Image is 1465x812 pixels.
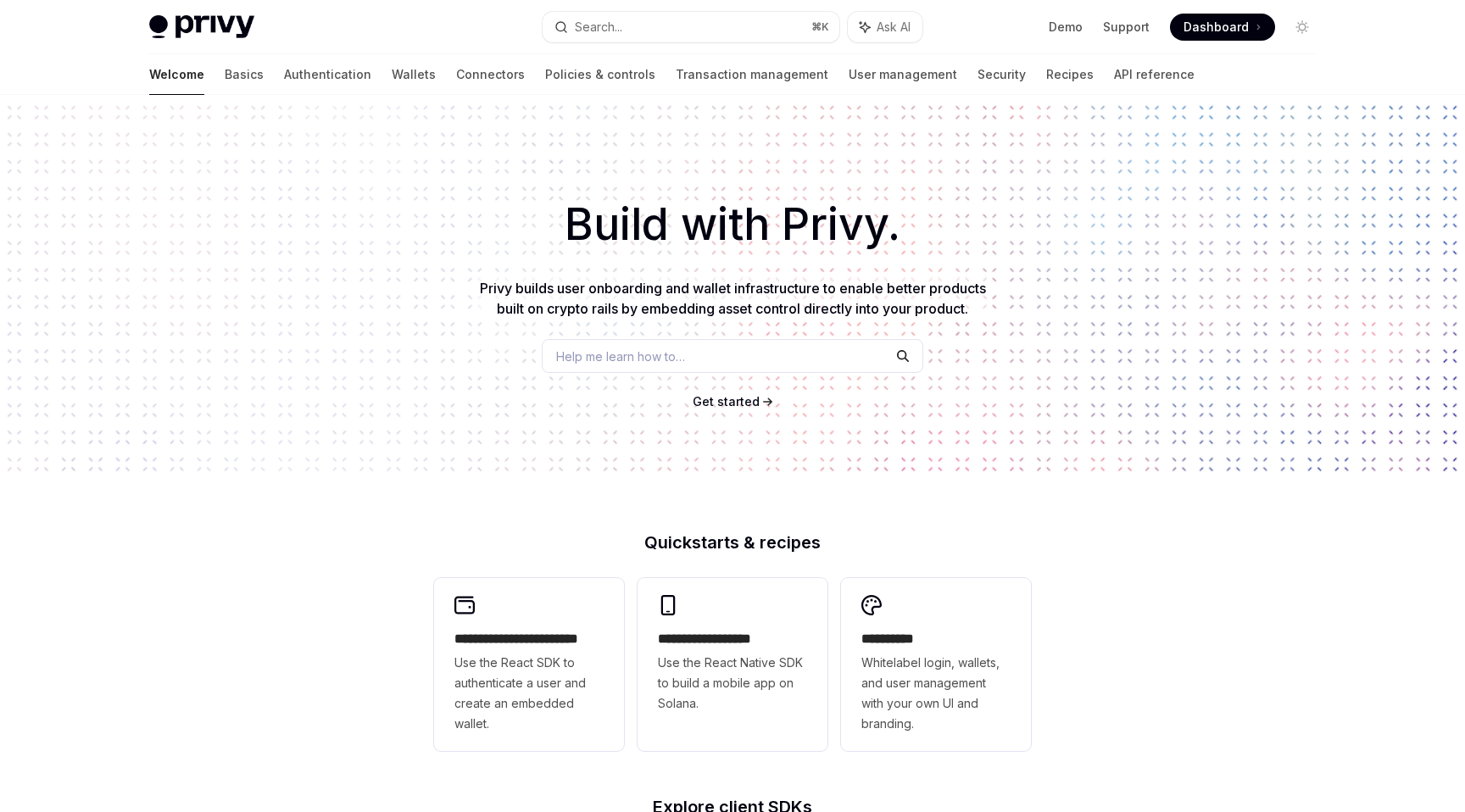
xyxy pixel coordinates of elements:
a: Welcome [149,54,204,95]
a: **** **** **** ***Use the React Native SDK to build a mobile app on Solana. [638,578,827,751]
a: Security [978,54,1026,95]
span: Use the React SDK to authenticate a user and create an embedded wallet. [454,653,604,734]
a: Authentication [284,54,371,95]
h2: Quickstarts & recipes [434,534,1031,551]
button: Toggle dark mode [1289,14,1316,41]
button: Ask AI [848,12,922,42]
span: Dashboard [1184,19,1249,36]
a: Support [1103,19,1150,36]
div: Search... [575,17,622,37]
a: Basics [225,54,264,95]
span: ⌘ K [811,20,829,34]
a: Connectors [456,54,525,95]
span: Privy builds user onboarding and wallet infrastructure to enable better products built on crypto ... [480,280,986,317]
span: Use the React Native SDK to build a mobile app on Solana. [658,653,807,714]
a: Dashboard [1170,14,1275,41]
a: User management [849,54,957,95]
a: Get started [693,393,760,410]
button: Search...⌘K [543,12,839,42]
a: Wallets [392,54,436,95]
a: **** *****Whitelabel login, wallets, and user management with your own UI and branding. [841,578,1031,751]
h1: Build with Privy. [27,192,1438,258]
span: Get started [693,394,760,409]
img: light logo [149,15,254,39]
a: API reference [1114,54,1195,95]
a: Recipes [1046,54,1094,95]
span: Ask AI [877,19,911,36]
span: Help me learn how to… [556,348,685,365]
a: Transaction management [676,54,828,95]
span: Whitelabel login, wallets, and user management with your own UI and branding. [861,653,1011,734]
a: Policies & controls [545,54,655,95]
a: Demo [1049,19,1083,36]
